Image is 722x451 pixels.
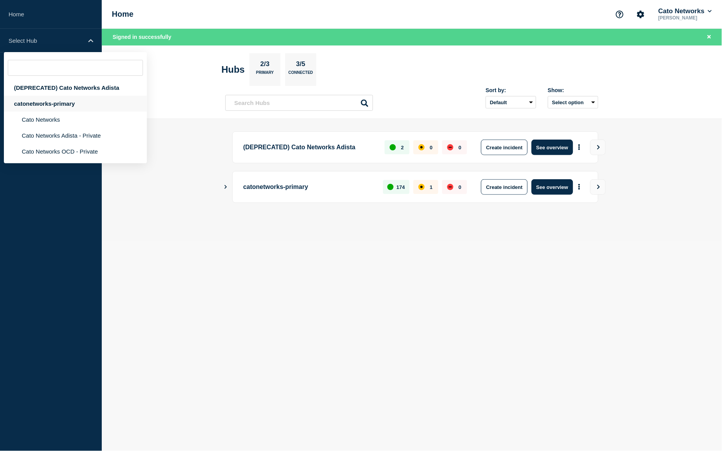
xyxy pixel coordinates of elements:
[221,64,245,75] h2: Hubs
[633,6,649,23] button: Account settings
[4,112,147,128] li: Cato Networks
[486,96,536,108] select: Sort by
[574,180,584,194] button: More actions
[612,6,628,23] button: Support
[4,80,147,96] div: (DEPRECATED) Cato Networks Adista
[397,184,405,190] p: 174
[225,95,373,111] input: Search Hubs
[387,184,394,190] div: up
[705,33,714,42] button: Close banner
[590,179,606,195] button: View
[256,70,274,79] p: Primary
[258,60,273,70] p: 2/3
[419,144,425,150] div: affected
[532,140,573,155] button: See overview
[4,143,147,159] li: Cato Networks OCD - Private
[548,87,598,93] div: Show:
[574,140,584,155] button: More actions
[459,184,461,190] p: 0
[532,179,573,195] button: See overview
[113,34,171,40] span: Signed in successfully
[224,184,228,190] button: Show Connected Hubs
[481,179,528,195] button: Create incident
[293,60,309,70] p: 3/5
[112,10,134,19] h1: Home
[401,145,404,150] p: 2
[481,140,528,155] button: Create incident
[4,96,147,112] div: catonetworks-primary
[243,140,376,155] p: (DEPRECATED) Cato Networks Adista
[459,145,461,150] p: 0
[243,179,374,195] p: catonetworks-primary
[590,140,606,155] button: View
[447,184,453,190] div: down
[486,87,536,93] div: Sort by:
[657,7,713,15] button: Cato Networks
[288,70,313,79] p: Connected
[390,144,396,150] div: up
[419,184,425,190] div: affected
[447,144,453,150] div: down
[657,15,713,21] p: [PERSON_NAME]
[430,184,433,190] p: 1
[548,96,598,108] button: Select option
[4,128,147,143] li: Cato Networks Adista - Private
[9,37,83,44] p: Select Hub
[430,145,433,150] p: 0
